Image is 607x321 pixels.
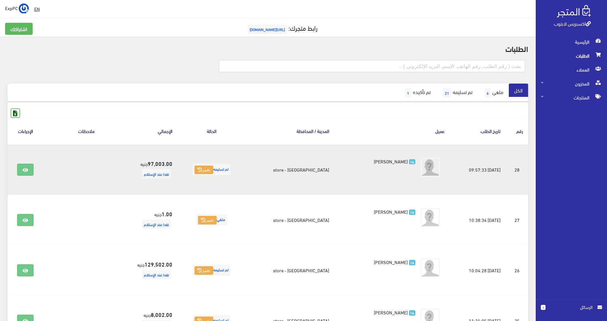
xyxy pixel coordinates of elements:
span: تم تسليمه [193,265,230,276]
a: EN [32,3,42,15]
button: تغيير [195,266,213,275]
span: المنتجات [541,91,602,104]
img: ... [19,3,29,14]
th: عميل [334,118,450,144]
th: الإجراءات [8,118,43,144]
h2: الطلبات [8,44,528,53]
span: نقدا عند الإستلام [142,169,171,179]
span: [PERSON_NAME] [374,207,408,216]
span: [PERSON_NAME] [374,157,408,166]
a: 16 [PERSON_NAME] [344,158,415,165]
span: [PERSON_NAME] [374,308,408,317]
a: 16 [PERSON_NAME] [344,208,415,215]
span: المخزون [541,77,602,91]
td: 27 [506,195,528,245]
img: avatar.png [421,208,440,227]
a: الرئيسية [536,35,607,49]
span: نقدا عند الإستلام [142,270,171,279]
th: اﻹجمالي [130,118,177,144]
span: 16 [409,210,416,215]
td: جنيه [130,144,177,195]
td: 26 [506,245,528,295]
a: اشتراكك [5,23,33,35]
span: تم تسليمه [193,164,230,175]
th: رقم [506,118,528,144]
a: 16 [PERSON_NAME] [344,309,415,316]
span: [URL][DOMAIN_NAME] [248,24,287,34]
span: 16 [409,260,416,265]
td: [GEOGRAPHIC_DATA] - store [246,245,335,295]
input: بحث ( رقم الطلب, رقم الهاتف, الإسم, البريد اﻹلكتروني )... [219,60,525,72]
a: تم تسليمه21 [436,84,478,102]
a: ملغي6 [478,84,509,102]
td: [GEOGRAPHIC_DATA] - store [246,144,335,195]
a: ... ExpPC [5,3,29,13]
a: المنتجات [536,91,607,104]
span: العملاء [541,63,602,77]
a: العملاء [536,63,607,77]
th: تاريخ الطلب [450,118,506,144]
a: المخزون [536,77,607,91]
span: ExpPC [5,4,18,12]
th: ملاحظات [43,118,130,144]
u: EN [34,5,40,13]
span: الرسائل [551,304,592,311]
a: الطلبات [536,49,607,63]
a: 16 [PERSON_NAME] [344,258,415,265]
a: اكسبريس لابتوب [554,19,591,28]
td: جنيه [130,245,177,295]
span: 16 [409,310,416,316]
span: 1 [541,305,546,310]
td: [GEOGRAPHIC_DATA] - store [246,195,335,245]
img: avatar.png [421,258,440,277]
img: . [557,5,591,17]
span: ملغي [196,214,227,225]
td: 28 [506,144,528,195]
span: 21 [443,88,451,98]
th: الحالة [177,118,246,144]
th: المدينة / المحافظة [246,118,335,144]
span: الرئيسية [541,35,602,49]
strong: 97,003.00 [148,159,172,167]
td: [DATE] 10:38:34 [450,195,506,245]
a: رابط متجرك:[URL][DOMAIN_NAME] [246,22,317,34]
span: 1 [405,88,411,98]
iframe: Drift Widget Chat Controller [8,278,32,302]
td: [DATE] 09:57:33 [450,144,506,195]
span: الطلبات [541,49,602,63]
a: الكل [509,84,528,97]
td: جنيه [130,195,177,245]
strong: 129,502.00 [144,260,172,268]
button: تغيير [198,216,217,225]
strong: 1.00 [162,210,172,218]
td: [DATE] 10:04:28 [450,245,506,295]
strong: 8,002.00 [151,310,172,318]
a: 1 الرسائل [541,304,602,317]
span: 16 [409,159,416,165]
button: تغيير [195,166,213,174]
a: تم تأكيده1 [398,84,436,102]
span: [PERSON_NAME] [374,257,408,266]
span: نقدا عند الإستلام [142,219,171,229]
span: 6 [485,88,491,98]
img: avatar.png [421,158,440,177]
